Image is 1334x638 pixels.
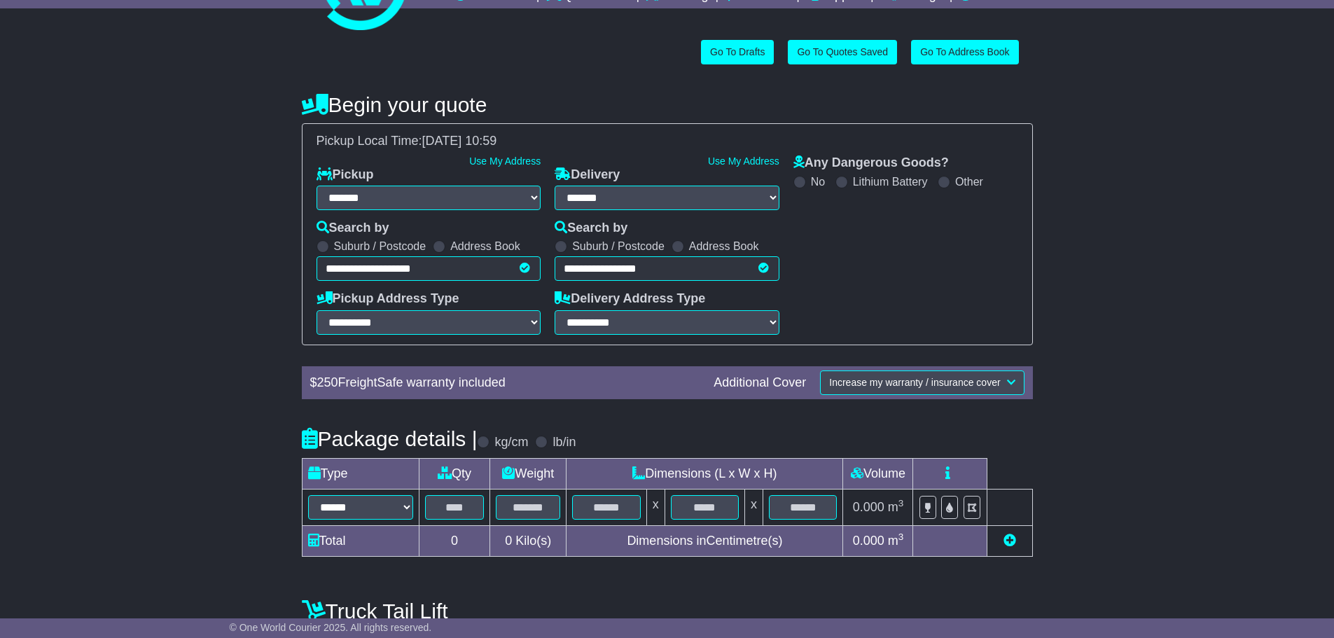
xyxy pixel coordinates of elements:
[419,458,490,489] td: Qty
[567,525,843,556] td: Dimensions in Centimetre(s)
[317,221,389,236] label: Search by
[302,599,1033,623] h4: Truck Tail Lift
[553,435,576,450] label: lb/in
[310,134,1025,149] div: Pickup Local Time:
[829,377,1000,388] span: Increase my warranty / insurance cover
[302,458,419,489] td: Type
[572,240,665,253] label: Suburb / Postcode
[853,500,884,514] span: 0.000
[303,375,707,391] div: $ FreightSafe warranty included
[788,40,897,64] a: Go To Quotes Saved
[888,500,904,514] span: m
[555,291,705,307] label: Delivery Address Type
[811,175,825,188] label: No
[555,167,620,183] label: Delivery
[646,489,665,525] td: x
[853,175,928,188] label: Lithium Battery
[689,240,759,253] label: Address Book
[317,375,338,389] span: 250
[490,525,567,556] td: Kilo(s)
[745,489,763,525] td: x
[911,40,1018,64] a: Go To Address Book
[955,175,983,188] label: Other
[853,534,884,548] span: 0.000
[490,458,567,489] td: Weight
[469,155,541,167] a: Use My Address
[450,240,520,253] label: Address Book
[334,240,426,253] label: Suburb / Postcode
[1003,534,1016,548] a: Add new item
[505,534,512,548] span: 0
[898,532,904,542] sup: 3
[494,435,528,450] label: kg/cm
[820,370,1024,395] button: Increase my warranty / insurance cover
[567,458,843,489] td: Dimensions (L x W x H)
[302,525,419,556] td: Total
[302,93,1033,116] h4: Begin your quote
[898,498,904,508] sup: 3
[555,221,627,236] label: Search by
[230,622,432,633] span: © One World Courier 2025. All rights reserved.
[888,534,904,548] span: m
[317,167,374,183] label: Pickup
[793,155,949,171] label: Any Dangerous Goods?
[843,458,913,489] td: Volume
[701,40,774,64] a: Go To Drafts
[317,291,459,307] label: Pickup Address Type
[419,525,490,556] td: 0
[302,427,478,450] h4: Package details |
[708,155,779,167] a: Use My Address
[422,134,497,148] span: [DATE] 10:59
[707,375,813,391] div: Additional Cover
